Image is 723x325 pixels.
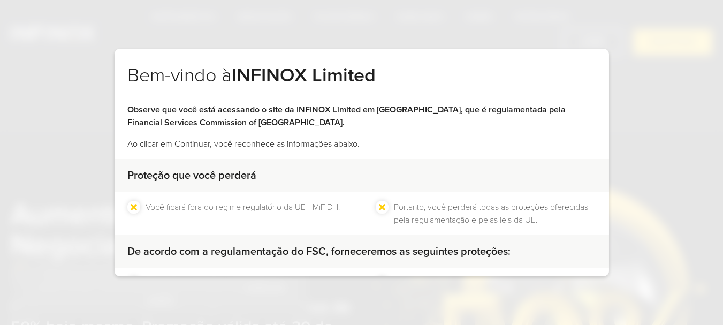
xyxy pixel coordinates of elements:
strong: De acordo com a regulamentação do FSC, forneceremos as seguintes proteções: [127,245,511,258]
li: Você ficará fora do regime regulatório da UE - MiFID II. [146,201,340,226]
li: Portanto, você perderá todas as proteções oferecidas pela regulamentação e pelas leis da UE. [394,201,596,226]
strong: Proteção que você perderá [127,169,256,182]
p: Ao clicar em Continuar, você reconhece as informações abaixo. [127,138,596,150]
h2: Bem-vindo à [127,64,596,103]
strong: Observe que você está acessando o site da INFINOX Limited em [GEOGRAPHIC_DATA], que é regulamenta... [127,104,566,128]
strong: INFINOX Limited [232,64,376,87]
